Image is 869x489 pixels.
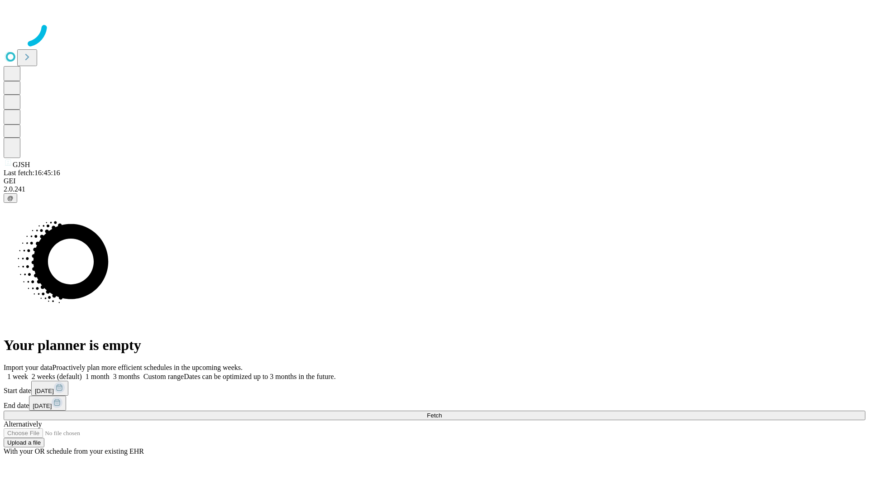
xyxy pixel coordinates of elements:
[4,447,144,455] span: With your OR schedule from your existing EHR
[4,381,865,396] div: Start date
[33,403,52,409] span: [DATE]
[4,411,865,420] button: Fetch
[32,373,82,380] span: 2 weeks (default)
[29,396,66,411] button: [DATE]
[184,373,335,380] span: Dates can be optimized up to 3 months in the future.
[4,177,865,185] div: GEI
[86,373,110,380] span: 1 month
[4,193,17,203] button: @
[427,412,442,419] span: Fetch
[4,337,865,354] h1: Your planner is empty
[4,420,42,428] span: Alternatively
[7,195,14,201] span: @
[4,438,44,447] button: Upload a file
[35,388,54,394] span: [DATE]
[4,169,60,177] span: Last fetch: 16:45:16
[4,185,865,193] div: 2.0.241
[7,373,28,380] span: 1 week
[31,381,68,396] button: [DATE]
[53,364,243,371] span: Proactively plan more efficient schedules in the upcoming weeks.
[4,396,865,411] div: End date
[4,364,53,371] span: Import your data
[13,161,30,168] span: GJSH
[113,373,140,380] span: 3 months
[143,373,184,380] span: Custom range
